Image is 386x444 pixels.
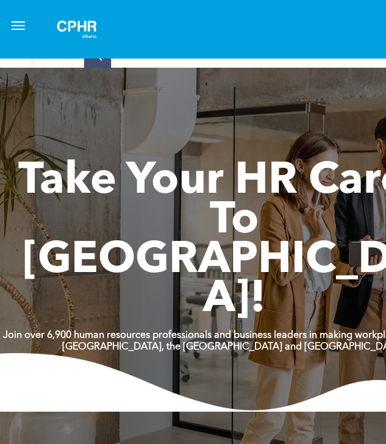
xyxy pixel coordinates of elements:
button: menu [6,13,30,38]
img: A white background with a few lines on it [46,10,107,49]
